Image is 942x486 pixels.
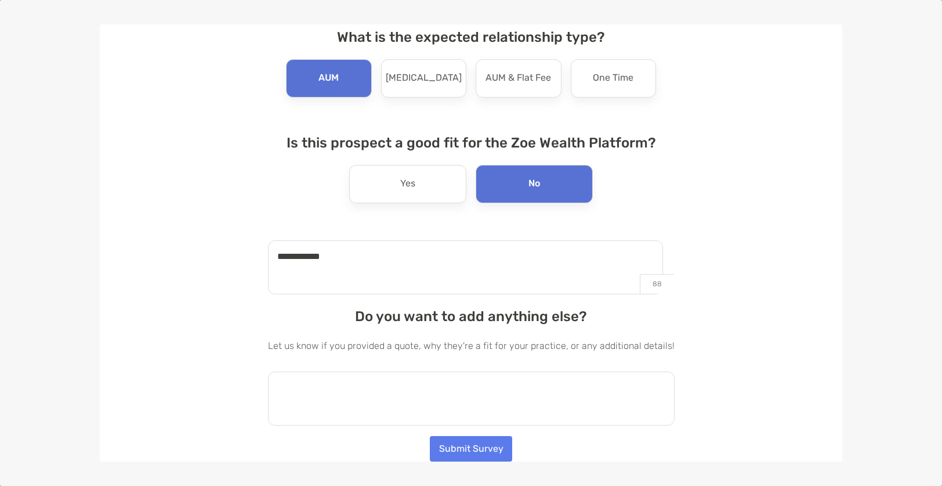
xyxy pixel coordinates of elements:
[486,69,551,88] p: AUM & Flat Fee
[268,135,675,151] h4: Is this prospect a good fit for the Zoe Wealth Platform?
[268,29,675,45] h4: What is the expected relationship type?
[400,175,415,193] p: Yes
[430,436,512,462] button: Submit Survey
[318,69,339,88] p: AUM
[268,308,675,325] h4: Do you want to add anything else?
[268,339,675,353] p: Let us know if you provided a quote, why they're a fit for your practice, or any additional details!
[640,274,674,294] p: 88
[386,69,462,88] p: [MEDICAL_DATA]
[528,175,540,193] p: No
[593,69,633,88] p: One Time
